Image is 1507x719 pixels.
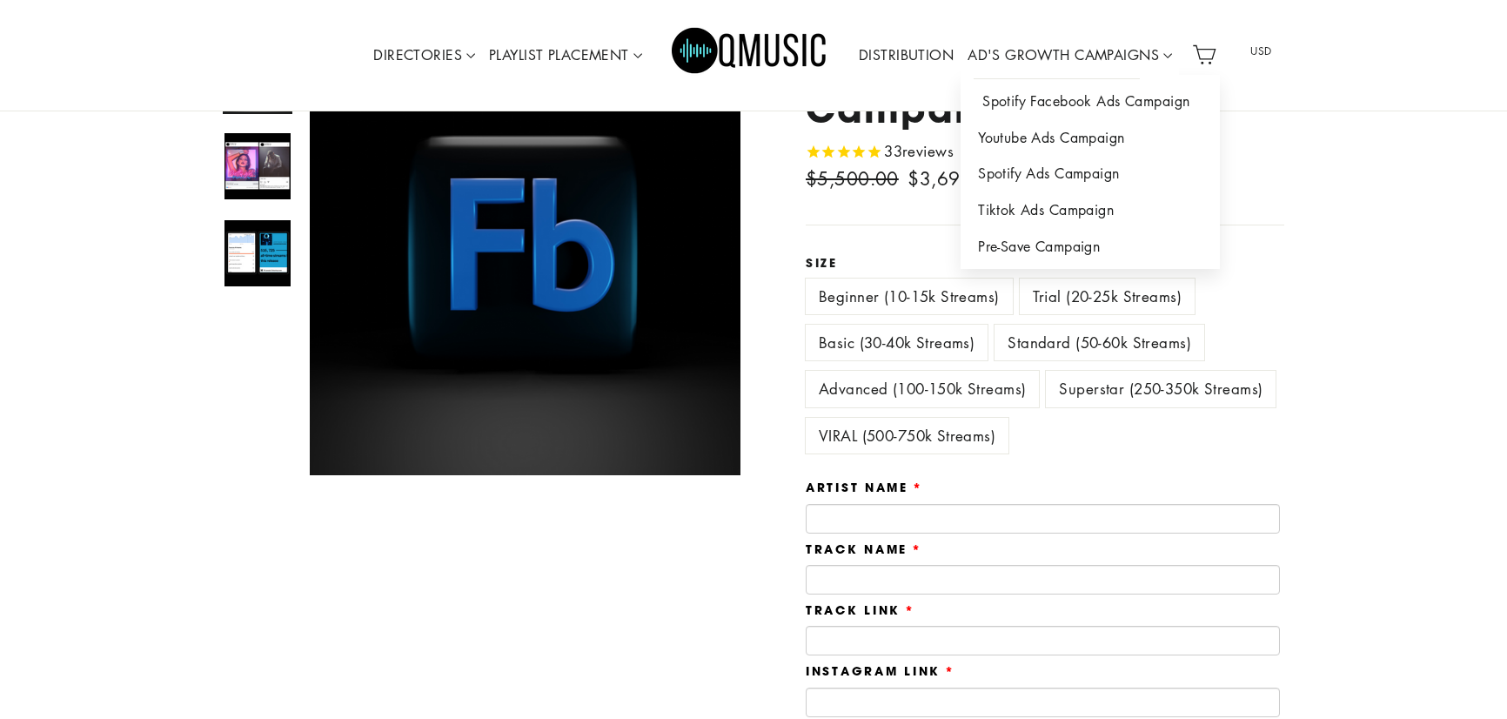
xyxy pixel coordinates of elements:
div: Primary [316,4,1186,106]
label: VIRAL (500-750k Streams) [806,418,1008,454]
img: Q Music Promotions [672,16,828,94]
a: Spotify Facebook Ads Campaign [961,84,1220,120]
label: Standard (50-60k Streams) [995,325,1204,360]
label: Instagram Link [806,664,955,678]
img: Spotify Facebook ads Campaign [224,220,291,286]
img: Spotify Facebook ads Campaign [224,133,291,199]
a: DISTRIBUTION [852,36,961,76]
a: DIRECTORIES [366,36,482,76]
span: 33 reviews [884,141,954,161]
span: reviews [902,141,954,161]
a: PLAYLIST PLACEMENT [482,36,649,76]
label: Advanced (100-150k Streams) [806,371,1039,407]
label: Artist Name [806,480,923,494]
a: Spotify Ads Campaign [961,156,1220,192]
label: Superstar (250-350k Streams) [1046,371,1276,407]
span: $3,699.00 [908,166,1001,191]
span: Rated 4.8 out of 5 stars 33 reviews [806,139,954,165]
label: Beginner (10-15k Streams) [806,279,1013,314]
span: $5,500.00 [806,166,899,191]
a: Tiktok Ads Campaign [961,192,1220,229]
label: Basic (30-40k Streams) [806,325,988,360]
label: Track Link [806,603,915,617]
h1: Spotify Facebook ads Campaign [806,44,1284,130]
span: USD [1229,38,1295,64]
a: Pre-Save Campaign [961,229,1220,265]
label: Track Name [806,542,922,556]
a: AD'S GROWTH CAMPAIGNS [961,36,1179,76]
label: Size [806,256,1284,270]
label: Trial (20-25k Streams) [1020,279,1195,314]
a: Youtube Ads Campaign [961,120,1220,157]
